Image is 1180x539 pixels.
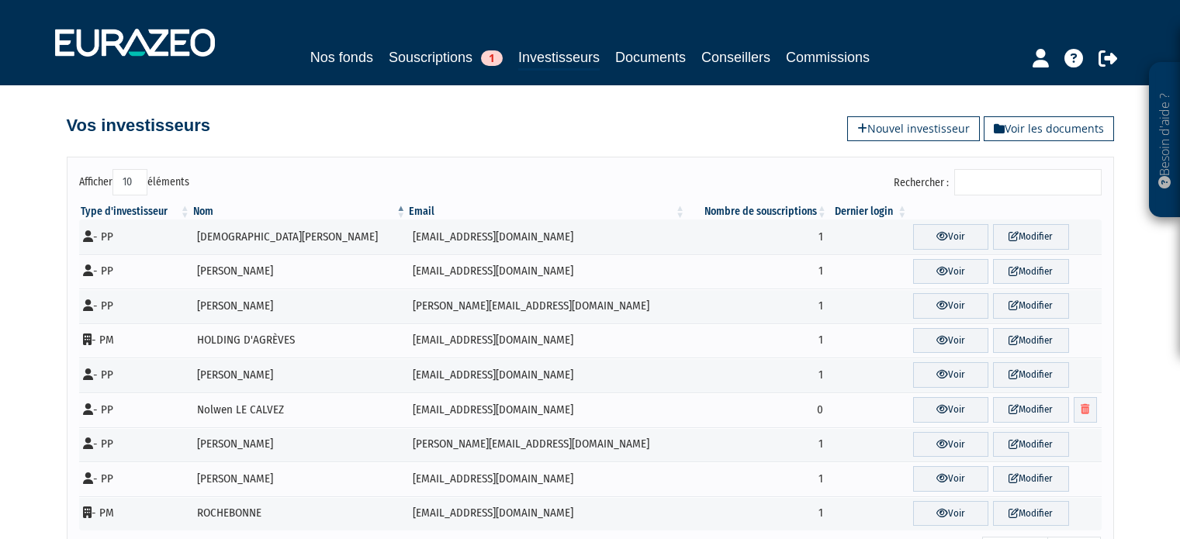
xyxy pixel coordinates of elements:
td: - PM [79,323,192,358]
a: Modifier [993,293,1068,319]
th: &nbsp; [908,204,1101,219]
td: [EMAIL_ADDRESS][DOMAIN_NAME] [407,496,687,531]
td: HOLDING D'AGRÈVES [192,323,407,358]
td: [PERSON_NAME][EMAIL_ADDRESS][DOMAIN_NAME] [407,427,687,462]
a: Voir [913,259,988,285]
img: 1732889491-logotype_eurazeo_blanc_rvb.png [55,29,215,57]
td: 0 [687,392,829,427]
td: [EMAIL_ADDRESS][DOMAIN_NAME] [407,358,687,392]
a: Voir [913,328,988,354]
td: 1 [687,219,829,254]
td: [EMAIL_ADDRESS][DOMAIN_NAME] [407,254,687,289]
th: Email : activer pour trier la colonne par ordre croissant [407,204,687,219]
a: Modifier [993,259,1068,285]
a: Supprimer [1074,397,1097,423]
td: - PP [79,358,192,392]
td: [PERSON_NAME] [192,461,407,496]
td: 1 [687,254,829,289]
td: - PP [79,427,192,462]
td: 1 [687,358,829,392]
a: Voir [913,293,988,319]
td: ROCHEBONNE [192,496,407,531]
a: Commissions [786,47,870,68]
a: Nos fonds [310,47,373,68]
td: [EMAIL_ADDRESS][DOMAIN_NAME] [407,219,687,254]
th: Nom : activer pour trier la colonne par ordre d&eacute;croissant [192,204,407,219]
td: [PERSON_NAME] [192,289,407,323]
td: [DEMOGRAPHIC_DATA][PERSON_NAME] [192,219,407,254]
label: Rechercher : [894,169,1102,195]
th: Nombre de souscriptions : activer pour trier la colonne par ordre croissant [687,204,829,219]
td: 1 [687,496,829,531]
td: [PERSON_NAME][EMAIL_ADDRESS][DOMAIN_NAME] [407,289,687,323]
a: Souscriptions1 [389,47,503,68]
td: [EMAIL_ADDRESS][DOMAIN_NAME] [407,392,687,427]
h4: Vos investisseurs [67,116,210,135]
a: Modifier [993,501,1068,527]
a: Conseillers [701,47,770,68]
a: Modifier [993,224,1068,250]
td: [EMAIL_ADDRESS][DOMAIN_NAME] [407,461,687,496]
select: Afficheréléments [112,169,147,195]
td: - PP [79,461,192,496]
a: Documents [615,47,686,68]
input: Rechercher : [954,169,1102,195]
a: Voir [913,362,988,388]
td: - PP [79,392,192,427]
td: 1 [687,323,829,358]
th: Dernier login : activer pour trier la colonne par ordre croissant [829,204,909,219]
td: - PP [79,254,192,289]
a: Voir [913,432,988,458]
td: 1 [687,427,829,462]
td: [PERSON_NAME] [192,254,407,289]
td: [PERSON_NAME] [192,427,407,462]
td: - PP [79,219,192,254]
a: Voir [913,397,988,423]
td: Nolwen LE CALVEZ [192,392,407,427]
span: 1 [481,50,503,66]
th: Type d'investisseur : activer pour trier la colonne par ordre croissant [79,204,192,219]
a: Voir [913,501,988,527]
a: Modifier [993,466,1068,492]
a: Voir [913,224,988,250]
td: - PP [79,289,192,323]
a: Nouvel investisseur [847,116,980,141]
a: Modifier [993,397,1068,423]
td: [EMAIL_ADDRESS][DOMAIN_NAME] [407,323,687,358]
p: Besoin d'aide ? [1156,71,1174,210]
a: Voir les documents [984,116,1114,141]
td: - PM [79,496,192,531]
a: Modifier [993,328,1068,354]
td: 1 [687,461,829,496]
td: [PERSON_NAME] [192,358,407,392]
td: 1 [687,289,829,323]
a: Modifier [993,362,1068,388]
a: Investisseurs [518,47,600,71]
a: Modifier [993,432,1068,458]
label: Afficher éléments [79,169,189,195]
a: Voir [913,466,988,492]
